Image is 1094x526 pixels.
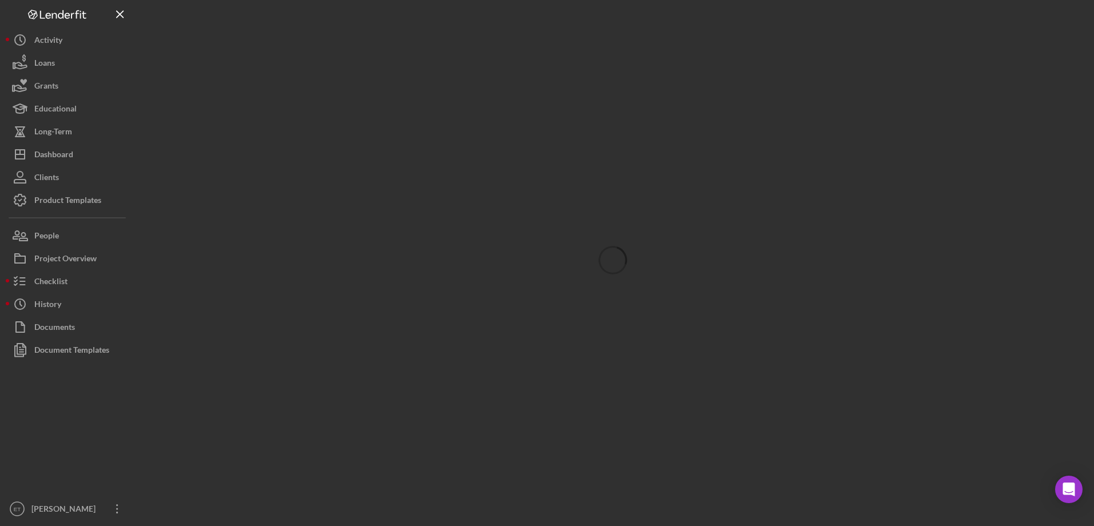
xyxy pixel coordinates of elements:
[34,74,58,100] div: Grants
[6,270,132,293] button: Checklist
[6,120,132,143] button: Long-Term
[34,270,68,296] div: Checklist
[6,247,132,270] button: Project Overview
[34,143,73,169] div: Dashboard
[34,247,97,273] div: Project Overview
[6,189,132,212] button: Product Templates
[34,293,61,318] div: History
[14,506,21,512] text: ET
[34,316,75,341] div: Documents
[6,51,132,74] button: Loans
[34,166,59,192] div: Clients
[6,143,132,166] button: Dashboard
[29,497,103,523] div: [PERSON_NAME]
[6,97,132,120] button: Educational
[6,316,132,338] button: Documents
[6,74,132,97] button: Grants
[34,29,62,54] div: Activity
[6,29,132,51] button: Activity
[6,166,132,189] button: Clients
[6,293,132,316] button: History
[6,497,132,520] button: ET[PERSON_NAME]
[6,224,132,247] button: People
[34,189,101,214] div: Product Templates
[34,97,77,123] div: Educational
[34,338,109,364] div: Document Templates
[1055,476,1083,503] div: Open Intercom Messenger
[34,224,59,250] div: People
[34,120,72,146] div: Long-Term
[34,51,55,77] div: Loans
[6,338,132,361] button: Document Templates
